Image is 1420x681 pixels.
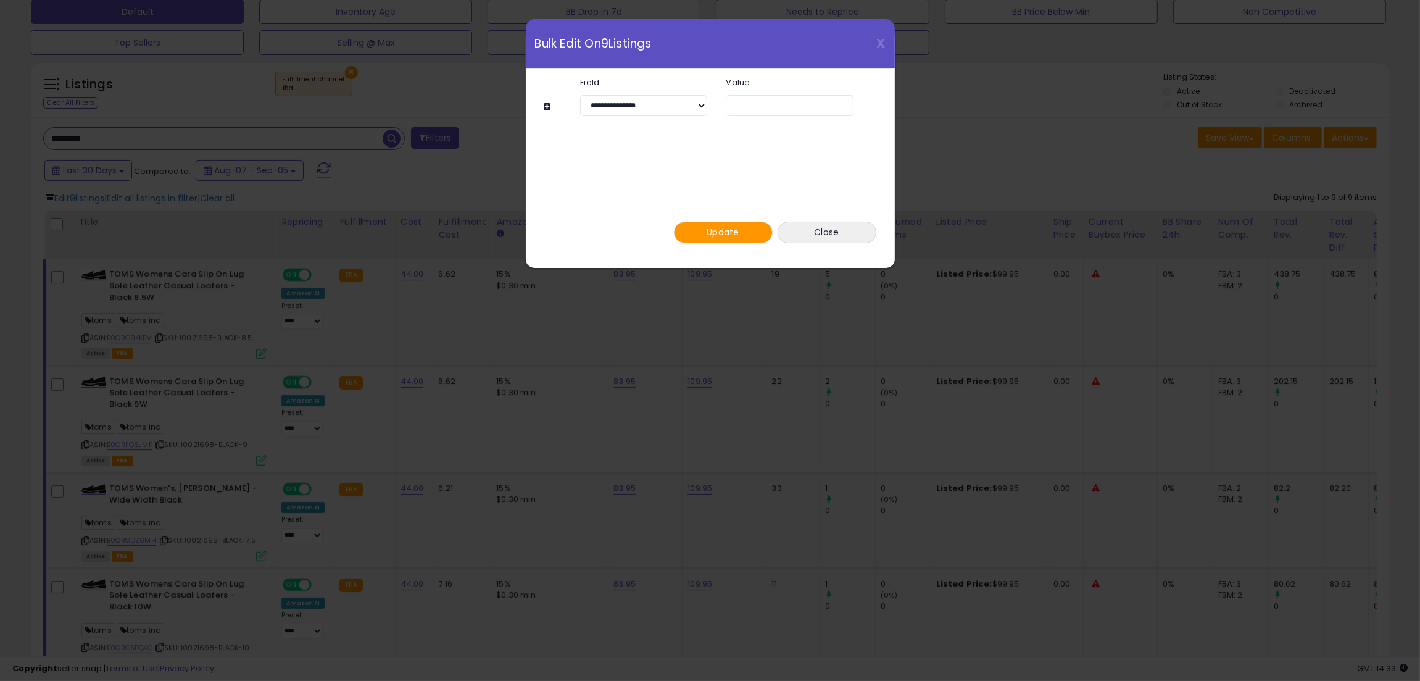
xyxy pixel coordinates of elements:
span: X [877,35,886,52]
label: Value [716,78,862,86]
span: Bulk Edit On 9 Listings [535,38,652,49]
span: Update [707,226,739,238]
button: Close [778,222,876,243]
label: Field [571,78,716,86]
